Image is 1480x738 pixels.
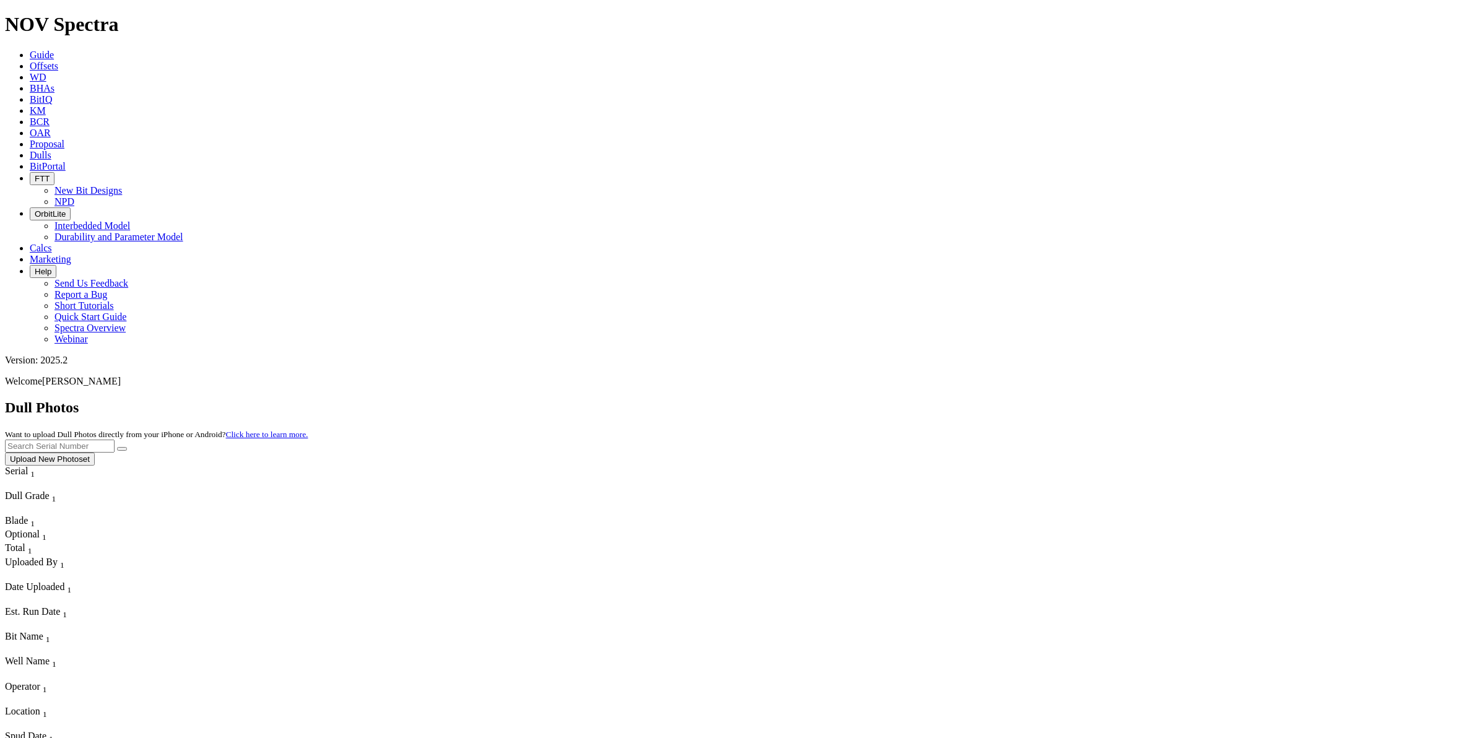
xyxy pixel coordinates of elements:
div: Column Menu [5,479,58,490]
span: Est. Run Date [5,606,60,617]
div: Location Sort None [5,706,180,719]
span: OrbitLite [35,209,66,219]
small: Want to upload Dull Photos directly from your iPhone or Android? [5,430,308,439]
a: WD [30,72,46,82]
div: Est. Run Date Sort None [5,606,92,620]
span: BCR [30,116,50,127]
a: Marketing [30,254,71,264]
span: Help [35,267,51,276]
div: Version: 2025.2 [5,355,1475,366]
div: Sort None [5,656,180,680]
a: Interbedded Model [54,220,130,231]
a: Offsets [30,61,58,71]
a: Calcs [30,243,52,253]
div: Sort None [5,606,92,631]
div: Optional Sort None [5,529,48,542]
span: Uploaded By [5,557,58,567]
a: BHAs [30,83,54,93]
sub: 1 [60,560,64,570]
div: Blade Sort None [5,515,48,529]
div: Well Name Sort None [5,656,180,669]
a: Spectra Overview [54,323,126,333]
span: Optional [5,529,40,539]
a: Short Tutorials [54,300,114,311]
span: Sort None [30,515,35,526]
a: NPD [54,196,74,207]
span: BitPortal [30,161,66,171]
a: Proposal [30,139,64,149]
div: Column Menu [5,570,180,581]
a: OAR [30,128,51,138]
sub: 1 [43,710,47,719]
a: Quick Start Guide [54,311,126,322]
div: Column Menu [5,719,180,731]
span: Sort None [52,490,56,501]
sub: 1 [28,547,32,556]
span: Sort None [60,557,64,567]
a: Dulls [30,150,51,160]
span: Sort None [63,606,67,617]
div: Sort None [5,466,58,490]
div: Sort None [5,681,180,706]
div: Total Sort None [5,542,48,556]
span: KM [30,105,46,116]
span: Sort None [30,466,35,476]
span: Sort None [42,529,46,539]
sub: 1 [52,494,56,503]
span: Dull Grade [5,490,50,501]
a: Durability and Parameter Model [54,232,183,242]
sub: 1 [63,610,67,619]
span: Total [5,542,25,553]
span: Sort None [43,681,47,692]
div: Sort None [5,490,92,515]
sub: 1 [43,685,47,694]
sub: 1 [30,519,35,528]
h1: NOV Spectra [5,13,1475,36]
div: Sort None [5,581,98,606]
span: Sort None [43,706,47,716]
div: Column Menu [5,670,180,681]
div: Dull Grade Sort None [5,490,92,504]
span: Blade [5,515,28,526]
div: Column Menu [5,504,92,515]
div: Column Menu [5,595,98,606]
div: Operator Sort None [5,681,180,695]
a: Send Us Feedback [54,278,128,289]
div: Column Menu [5,620,92,631]
div: Sort None [5,631,180,656]
sub: 1 [46,635,50,644]
div: Sort None [5,515,48,529]
a: Click here to learn more. [226,430,308,439]
a: New Bit Designs [54,185,122,196]
div: Column Menu [5,695,180,706]
div: Serial Sort None [5,466,58,479]
a: Report a Bug [54,289,107,300]
div: Sort None [5,542,48,556]
sub: 1 [67,585,71,594]
button: OrbitLite [30,207,71,220]
span: Location [5,706,40,716]
span: [PERSON_NAME] [42,376,121,386]
div: Sort None [5,706,180,731]
div: Sort None [5,529,48,542]
a: BitIQ [30,94,52,105]
button: Help [30,265,56,278]
span: Operator [5,681,40,692]
p: Welcome [5,376,1475,387]
span: Bit Name [5,631,43,641]
a: Guide [30,50,54,60]
sub: 1 [42,532,46,542]
div: Date Uploaded Sort None [5,581,98,595]
sub: 1 [30,469,35,479]
span: Sort None [46,631,50,641]
h2: Dull Photos [5,399,1475,416]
